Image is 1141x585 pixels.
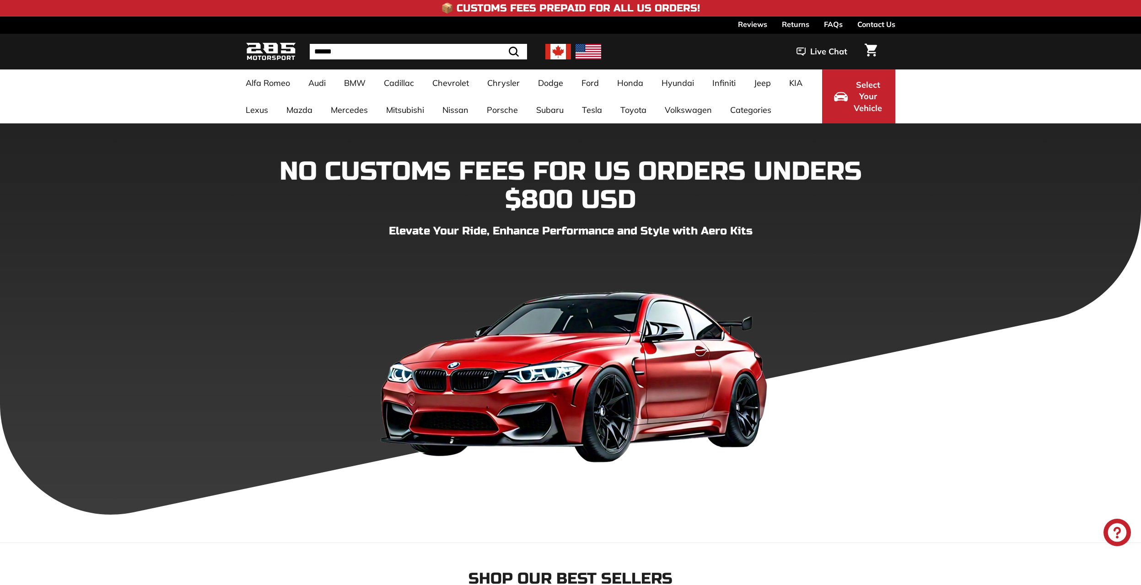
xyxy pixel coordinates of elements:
a: Infiniti [703,69,745,96]
a: Porsche [478,96,527,123]
a: Cart [859,36,883,67]
a: Contact Us [857,16,895,32]
a: Ford [572,69,608,96]
a: Mercedes [322,96,377,123]
input: Search [310,44,527,59]
a: Returns [782,16,809,32]
a: Lexus [237,96,277,123]
span: Select Your Vehicle [852,79,883,114]
a: Cadillac [375,69,423,96]
a: Chevrolet [423,69,478,96]
h1: NO CUSTOMS FEES FOR US ORDERS UNDERS $800 USD [246,158,895,214]
a: Mitsubishi [377,96,433,123]
a: Subaru [527,96,573,123]
button: Select Your Vehicle [822,69,895,123]
a: Dodge [529,69,572,96]
a: BMW [335,69,375,96]
h4: 📦 Customs Fees Prepaid for All US Orders! [441,3,700,14]
a: FAQs [824,16,843,32]
a: Mazda [277,96,322,123]
button: Live Chat [785,40,859,63]
a: Alfa Romeo [237,69,299,96]
img: Logo_285_Motorsport_areodynamics_components [246,41,296,63]
span: Live Chat [810,46,847,58]
a: Hyundai [652,69,703,96]
a: KIA [780,69,812,96]
inbox-online-store-chat: Shopify online store chat [1101,519,1134,548]
a: Honda [608,69,652,96]
p: Elevate Your Ride, Enhance Performance and Style with Aero Kits [246,223,895,239]
a: Nissan [433,96,478,123]
a: Reviews [738,16,767,32]
a: Tesla [573,96,611,123]
a: Categories [721,96,780,123]
a: Volkswagen [656,96,721,123]
a: Toyota [611,96,656,123]
a: Chrysler [478,69,529,96]
a: Jeep [745,69,780,96]
a: Audi [299,69,335,96]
